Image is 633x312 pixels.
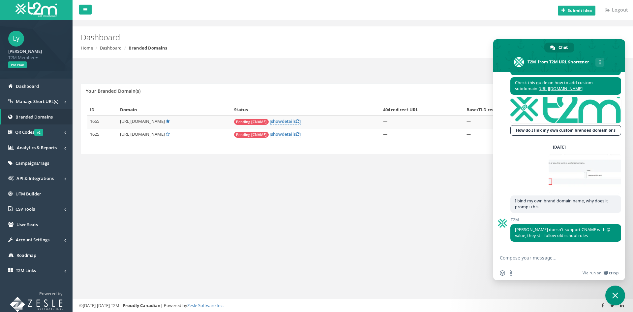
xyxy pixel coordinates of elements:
[17,145,57,151] span: Analytics & Reports
[87,104,117,116] th: ID
[558,6,595,16] button: Submit idea
[8,48,42,54] strong: [PERSON_NAME]
[39,291,63,296] span: Powered by
[10,297,63,312] img: T2M URL Shortener powered by Zesle Software Inc.
[508,270,514,276] span: Send a file
[15,2,57,17] img: T2M
[538,86,583,91] a: [URL][DOMAIN_NAME]
[15,206,35,212] span: CSV Tools
[270,131,301,137] a: [showdetails]
[595,58,604,67] div: More channels
[87,128,117,141] td: 1625
[16,98,58,104] span: Manage Short URL(s)
[81,33,532,42] h2: Dashboard
[86,88,140,93] h5: Your Branded Domain(s)
[231,104,380,116] th: Status
[120,131,165,137] span: [URL][DOMAIN_NAME]
[34,129,43,136] span: v2
[605,286,625,305] div: Close chat
[515,227,610,238] span: [PERSON_NAME] doesn't support CNAME with @ value, they still follow old school rules.
[87,116,117,128] td: 1665
[583,270,601,276] span: We run on
[166,118,170,124] a: Default
[120,118,165,124] span: [URL][DOMAIN_NAME]
[500,270,505,276] span: Insert an emoji
[234,132,269,138] span: Pending [CNAME]
[609,270,618,276] span: Crisp
[117,104,231,116] th: Domain
[8,54,64,61] span: T2M Member
[15,191,41,197] span: UTM Builder
[568,8,592,13] b: Submit idea
[553,145,566,149] div: [DATE]
[16,175,54,181] span: API & Integrations
[515,198,608,210] span: I bind my own brand domain name, why does it prompt this
[129,45,167,51] strong: Branded Domains
[8,31,24,47] span: Ly
[464,104,575,116] th: Base/TLD redirect URL
[166,131,170,137] a: Set Default
[187,302,224,308] a: Zesle Software Inc.
[558,43,568,52] span: Chat
[8,47,64,60] a: [PERSON_NAME] T2M Member
[515,80,593,91] span: Check this guide on how to add custom subdomain:
[510,125,621,136] a: How do I link my own custom branded domain or subdomain w…
[16,252,36,258] span: Roadmap
[16,267,36,273] span: T2M Links
[464,116,575,128] td: —
[380,116,464,128] td: —
[8,61,27,68] span: Pro Plan
[271,131,282,137] span: show
[123,302,161,308] strong: Proudly Canadian
[81,45,93,51] a: Home
[380,128,464,141] td: —
[79,302,626,309] div: ©[DATE]-[DATE] T2M – | Powered by
[100,45,122,51] a: Dashboard
[15,114,53,120] span: Branded Domains
[15,129,43,135] span: QR Codes
[380,104,464,116] th: 404 redirect URL
[500,255,604,261] textarea: Compose your message...
[270,118,301,124] a: [showdetails]
[234,119,269,125] span: Pending [CNAME]
[583,270,618,276] a: We run onCrisp
[16,83,39,89] span: Dashboard
[16,237,49,243] span: Account Settings
[15,160,49,166] span: Campaigns/Tags
[16,222,38,227] span: User Seats
[510,218,621,222] span: T2M
[464,128,575,141] td: —
[544,43,574,52] div: Chat
[271,118,282,124] span: show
